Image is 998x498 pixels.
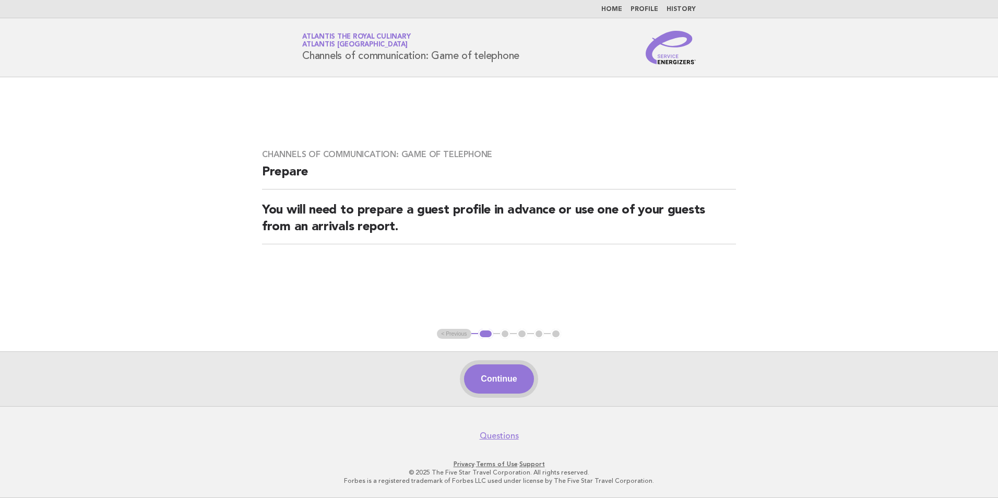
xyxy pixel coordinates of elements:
a: Profile [631,6,658,13]
h2: You will need to prepare a guest profile in advance or use one of your guests from an arrivals re... [262,202,736,244]
p: Forbes is a registered trademark of Forbes LLC used under license by The Five Star Travel Corpora... [180,477,818,485]
a: Support [519,460,545,468]
h1: Channels of communication: Game of telephone [302,34,519,61]
a: Home [601,6,622,13]
a: History [667,6,696,13]
a: Atlantis the Royal CulinaryAtlantis [GEOGRAPHIC_DATA] [302,33,410,48]
a: Questions [480,431,519,441]
a: Terms of Use [476,460,518,468]
p: · · [180,460,818,468]
span: Atlantis [GEOGRAPHIC_DATA] [302,42,408,49]
button: 1 [478,329,493,339]
img: Service Energizers [646,31,696,64]
button: Continue [464,364,533,394]
h3: Channels of communication: Game of telephone [262,149,736,160]
a: Privacy [454,460,474,468]
h2: Prepare [262,164,736,189]
p: © 2025 The Five Star Travel Corporation. All rights reserved. [180,468,818,477]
